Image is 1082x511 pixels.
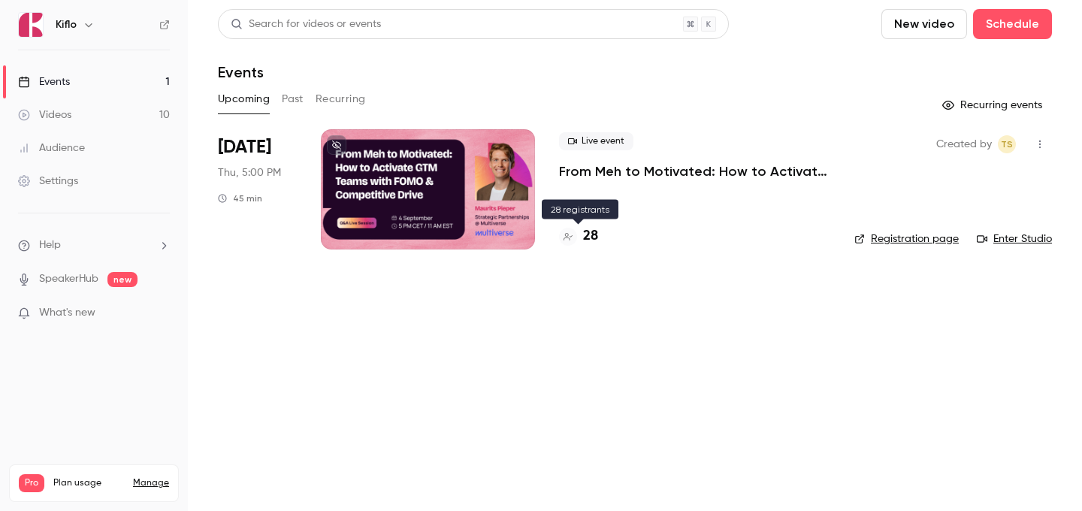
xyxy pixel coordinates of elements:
[218,135,271,159] span: [DATE]
[39,237,61,253] span: Help
[936,135,992,153] span: Created by
[39,271,98,287] a: SpeakerHub
[977,231,1052,246] a: Enter Studio
[316,87,366,111] button: Recurring
[19,474,44,492] span: Pro
[218,87,270,111] button: Upcoming
[998,135,1016,153] span: Tomica Stojanovikj
[881,9,967,39] button: New video
[18,174,78,189] div: Settings
[18,141,85,156] div: Audience
[18,74,70,89] div: Events
[1001,135,1013,153] span: TS
[282,87,304,111] button: Past
[935,93,1052,117] button: Recurring events
[53,477,124,489] span: Plan usage
[152,307,170,320] iframe: Noticeable Trigger
[56,17,77,32] h6: Kiflo
[133,477,169,489] a: Manage
[18,107,71,122] div: Videos
[559,162,830,180] a: From Meh to Motivated: How to Activate GTM Teams with FOMO & Competitive Drive
[583,226,598,246] h4: 28
[218,63,264,81] h1: Events
[559,132,633,150] span: Live event
[973,9,1052,39] button: Schedule
[218,192,262,204] div: 45 min
[218,129,297,249] div: Sep 4 Thu, 5:00 PM (Europe/Rome)
[39,305,95,321] span: What's new
[107,272,138,287] span: new
[218,165,281,180] span: Thu, 5:00 PM
[19,13,43,37] img: Kiflo
[18,237,170,253] li: help-dropdown-opener
[854,231,959,246] a: Registration page
[231,17,381,32] div: Search for videos or events
[559,226,598,246] a: 28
